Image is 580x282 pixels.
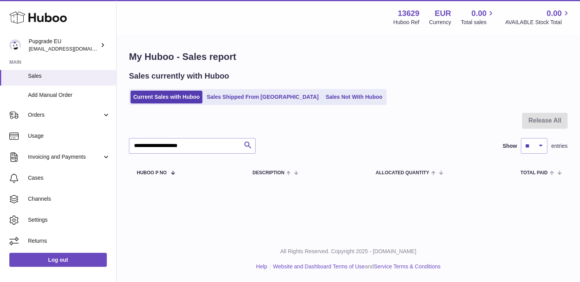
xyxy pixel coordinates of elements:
span: Settings [28,216,110,224]
div: Huboo Ref [394,19,420,26]
strong: EUR [435,8,451,19]
span: Description [253,170,284,175]
span: Orders [28,111,102,119]
li: and [270,263,441,270]
span: Total sales [461,19,495,26]
span: Channels [28,195,110,203]
span: Sales [28,72,110,80]
span: 0.00 [472,8,487,19]
span: ALLOCATED Quantity [376,170,429,175]
a: Current Sales with Huboo [131,91,202,103]
h2: Sales currently with Huboo [129,71,229,81]
a: Help [256,263,267,270]
span: Huboo P no [137,170,167,175]
a: Sales Not With Huboo [323,91,385,103]
div: Currency [429,19,451,26]
div: Pupgrade EU [29,38,99,53]
a: Sales Shipped From [GEOGRAPHIC_DATA] [204,91,321,103]
span: Add Manual Order [28,91,110,99]
a: Website and Dashboard Terms of Use [273,263,365,270]
span: [EMAIL_ADDRESS][DOMAIN_NAME] [29,46,114,52]
a: Service Terms & Conditions [374,263,441,270]
span: Returns [28,237,110,245]
a: 0.00 Total sales [461,8,495,26]
span: AVAILABLE Stock Total [505,19,571,26]
h1: My Huboo - Sales report [129,51,568,63]
strong: 13629 [398,8,420,19]
a: 0.00 AVAILABLE Stock Total [505,8,571,26]
a: Log out [9,253,107,267]
span: entries [551,142,568,150]
span: Invoicing and Payments [28,153,102,161]
span: Usage [28,132,110,140]
img: supplychain@pupgrade.nl [9,39,21,51]
span: Total paid [521,170,548,175]
span: Cases [28,174,110,182]
label: Show [503,142,517,150]
span: 0.00 [547,8,562,19]
p: All Rights Reserved. Copyright 2025 - [DOMAIN_NAME] [123,248,574,255]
